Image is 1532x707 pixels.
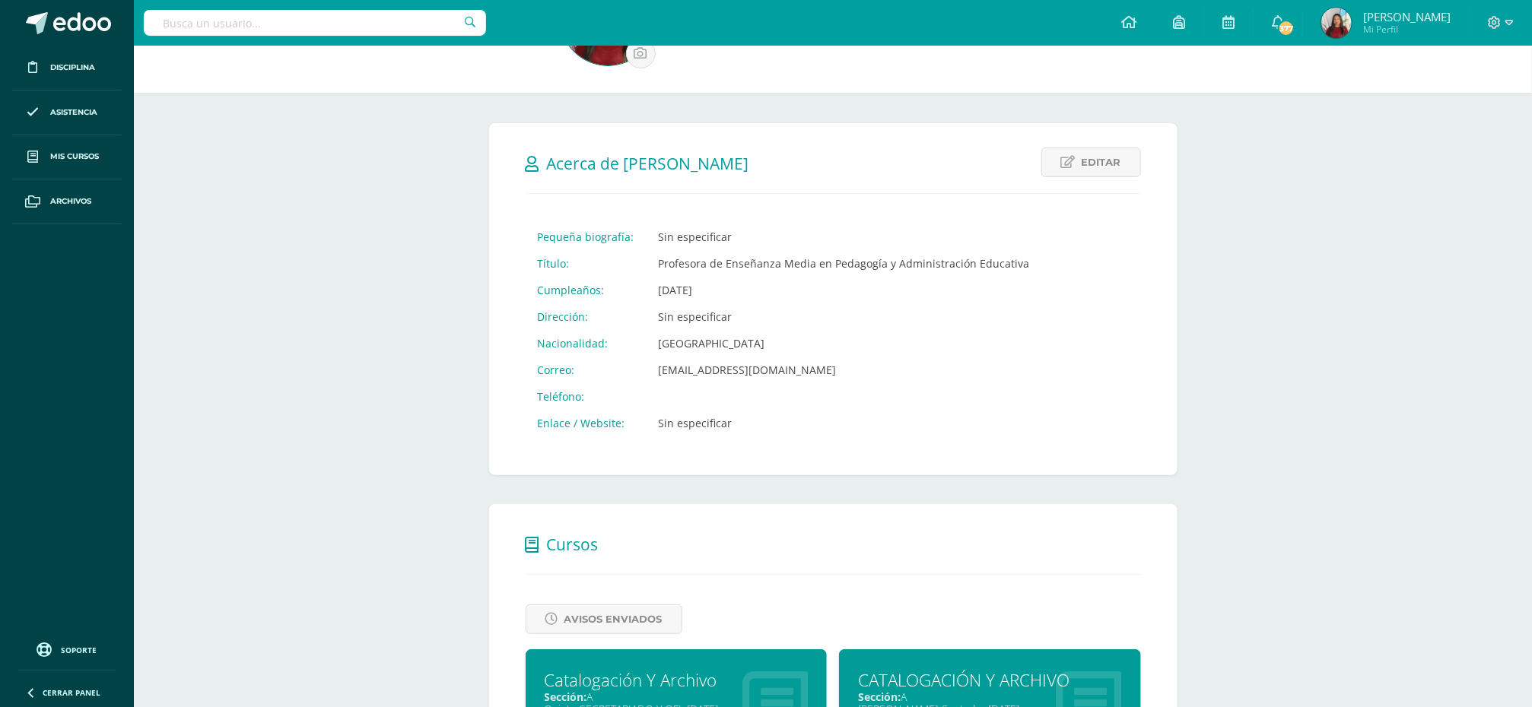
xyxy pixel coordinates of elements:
[50,62,95,74] span: Disciplina
[50,151,99,163] span: Mis cursos
[526,250,647,277] td: Título:
[858,668,1122,692] div: CATALOGACIÓN Y ARCHIVO
[545,690,809,704] div: A
[1363,23,1451,36] span: Mi Perfil
[1321,8,1352,38] img: 6179ad175734e5b310447b975164141e.png
[547,534,599,555] span: Cursos
[647,357,1042,383] td: [EMAIL_ADDRESS][DOMAIN_NAME]
[647,410,1042,436] td: Sin especificar
[526,357,647,383] td: Correo:
[1082,148,1121,176] span: Editar
[858,690,901,704] span: Sección:
[12,179,122,224] a: Archivos
[12,90,122,135] a: Asistencia
[62,645,97,655] span: Soporte
[1041,147,1141,177] a: Editar
[526,277,647,303] td: Cumpleaños:
[545,690,587,704] span: Sección:
[50,195,91,208] span: Archivos
[526,330,647,357] td: Nacionalidad:
[526,383,647,410] td: Teléfono:
[43,687,100,698] span: Cerrar panel
[12,135,122,180] a: Mis cursos
[647,303,1042,330] td: Sin especificar
[545,668,809,692] div: Catalogación Y Archivo
[18,639,116,659] a: Soporte
[647,330,1042,357] td: [GEOGRAPHIC_DATA]
[144,10,486,36] input: Busca un usuario...
[526,303,647,330] td: Dirección:
[526,224,647,250] td: Pequeña biografía:
[647,277,1042,303] td: [DATE]
[547,153,749,174] span: Acerca de [PERSON_NAME]
[1278,20,1295,36] span: 377
[12,46,122,90] a: Disciplina
[1363,9,1451,24] span: [PERSON_NAME]
[564,605,663,633] span: Avisos Enviados
[526,604,682,634] a: Avisos Enviados
[50,106,97,119] span: Asistencia
[647,250,1042,277] td: Profesora de Enseñanza Media en Pedagogía y Administración Educativa
[858,690,1122,704] div: A
[526,410,647,436] td: Enlace / Website:
[647,224,1042,250] td: Sin especificar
